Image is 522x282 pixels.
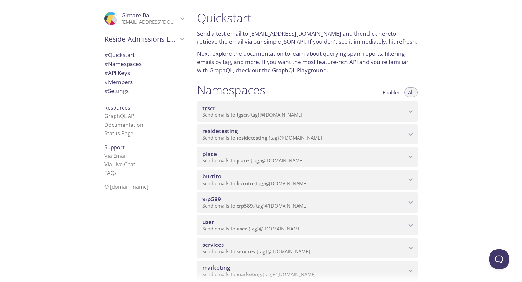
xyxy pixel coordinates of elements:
div: residetesting namespace [197,124,418,144]
span: # [104,87,108,95]
span: # [104,51,108,59]
div: Reside Admissions LLC team [99,31,189,48]
div: Team Settings [99,86,189,96]
a: [EMAIL_ADDRESS][DOMAIN_NAME] [249,30,341,37]
div: user namespace [197,215,418,235]
span: tgscr [202,104,215,112]
a: Via Email [104,152,127,159]
span: place [237,157,249,164]
a: GraphQL Playground [272,67,327,74]
span: xrp589 [237,202,253,209]
div: Members [99,78,189,87]
span: Reside Admissions LLC team [104,35,178,44]
span: user [237,225,247,232]
span: API Keys [104,69,130,77]
span: Members [104,78,133,86]
span: Send emails to . {tag} @[DOMAIN_NAME] [202,180,308,186]
div: place namespace [197,147,418,167]
div: GIntare Ba [99,8,189,29]
span: # [104,69,108,77]
span: Send emails to . {tag} @[DOMAIN_NAME] [202,134,322,141]
span: s [114,170,117,177]
span: services [237,248,255,255]
a: Via Live Chat [104,161,135,168]
span: residetesting [237,134,267,141]
div: API Keys [99,68,189,78]
div: burrito namespace [197,170,418,190]
a: GraphQL API [104,112,136,120]
div: marketing namespace [197,261,418,281]
p: Next: explore the to learn about querying spam reports, filtering emails by tag, and more. If you... [197,50,418,75]
span: user [202,218,214,226]
span: Send emails to . {tag} @[DOMAIN_NAME] [202,248,310,255]
div: xrp589 namespace [197,192,418,213]
span: Send emails to . {tag} @[DOMAIN_NAME] [202,111,302,118]
span: xrp589 [202,195,221,203]
span: Settings [104,87,129,95]
span: Resources [104,104,130,111]
span: tgscr [237,111,248,118]
a: Status Page [104,130,133,137]
h1: Namespaces [197,82,265,97]
span: # [104,60,108,67]
h1: Quickstart [197,10,418,25]
a: documentation [243,50,284,57]
span: Namespaces [104,60,142,67]
iframe: Help Scout Beacon - Open [489,249,509,269]
p: Send a test email to and then to retrieve the email via our simple JSON API. If you don't see it ... [197,29,418,46]
span: # [104,78,108,86]
span: Quickstart [104,51,135,59]
span: Send emails to . {tag} @[DOMAIN_NAME] [202,202,308,209]
div: tgscr namespace [197,101,418,122]
div: services namespace [197,238,418,258]
span: marketing [202,264,230,271]
span: Support [104,144,125,151]
span: GIntare Ba [121,11,149,19]
button: All [404,87,418,97]
button: Enabled [379,87,405,97]
span: © [DOMAIN_NAME] [104,183,148,190]
span: services [202,241,224,248]
span: Send emails to . {tag} @[DOMAIN_NAME] [202,225,302,232]
span: burrito [237,180,253,186]
span: residetesting [202,127,238,135]
span: place [202,150,217,157]
span: burrito [202,172,221,180]
a: Documentation [104,121,143,128]
span: Send emails to . {tag} @[DOMAIN_NAME] [202,157,304,164]
p: [EMAIL_ADDRESS][DOMAIN_NAME] [121,19,178,25]
a: click here [366,30,391,37]
div: Namespaces [99,59,189,68]
a: FAQ [104,170,117,177]
div: Quickstart [99,51,189,60]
